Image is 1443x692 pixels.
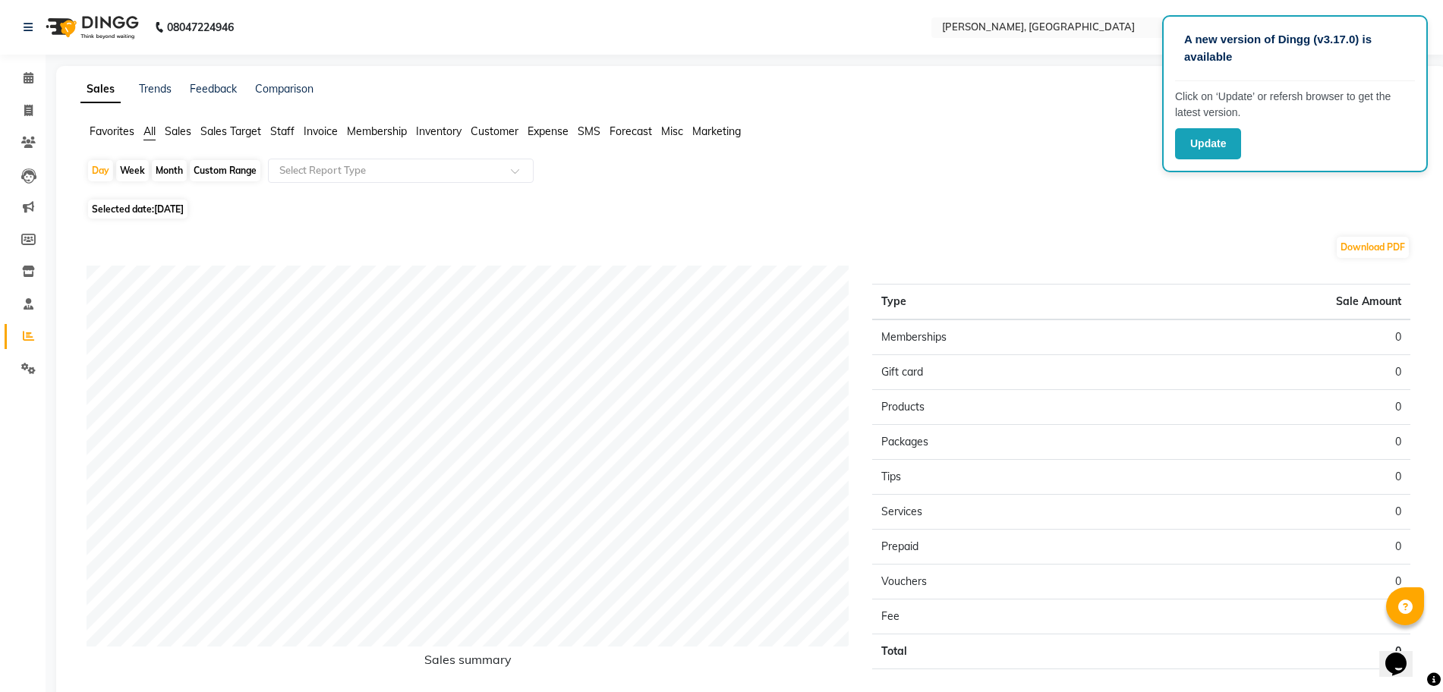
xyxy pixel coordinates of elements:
[1141,599,1410,634] td: 0
[165,124,191,138] span: Sales
[872,460,1142,495] td: Tips
[167,6,234,49] b: 08047224946
[139,82,172,96] a: Trends
[872,634,1142,669] td: Total
[1379,631,1428,677] iframe: chat widget
[1337,237,1409,258] button: Download PDF
[1141,460,1410,495] td: 0
[1141,634,1410,669] td: 0
[190,160,260,181] div: Custom Range
[1141,285,1410,320] th: Sale Amount
[304,124,338,138] span: Invoice
[270,124,295,138] span: Staff
[90,124,134,138] span: Favorites
[200,124,261,138] span: Sales Target
[1141,390,1410,425] td: 0
[578,124,600,138] span: SMS
[471,124,518,138] span: Customer
[1141,425,1410,460] td: 0
[1175,89,1415,121] p: Click on ‘Update’ or refersh browser to get the latest version.
[88,200,187,219] span: Selected date:
[1175,128,1241,159] button: Update
[610,124,652,138] span: Forecast
[872,599,1142,634] td: Fee
[872,530,1142,565] td: Prepaid
[872,390,1142,425] td: Products
[152,160,187,181] div: Month
[1141,355,1410,390] td: 0
[1141,565,1410,599] td: 0
[1141,530,1410,565] td: 0
[872,425,1142,460] td: Packages
[661,124,683,138] span: Misc
[190,82,237,96] a: Feedback
[80,76,121,103] a: Sales
[154,203,184,215] span: [DATE]
[88,160,113,181] div: Day
[872,565,1142,599] td: Vouchers
[255,82,313,96] a: Comparison
[872,355,1142,390] td: Gift card
[872,319,1142,355] td: Memberships
[872,285,1142,320] th: Type
[1141,495,1410,530] td: 0
[1141,319,1410,355] td: 0
[528,124,569,138] span: Expense
[39,6,143,49] img: logo
[116,160,149,181] div: Week
[692,124,741,138] span: Marketing
[872,495,1142,530] td: Services
[1184,31,1406,65] p: A new version of Dingg (v3.17.0) is available
[416,124,462,138] span: Inventory
[143,124,156,138] span: All
[347,124,407,138] span: Membership
[87,653,849,673] h6: Sales summary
